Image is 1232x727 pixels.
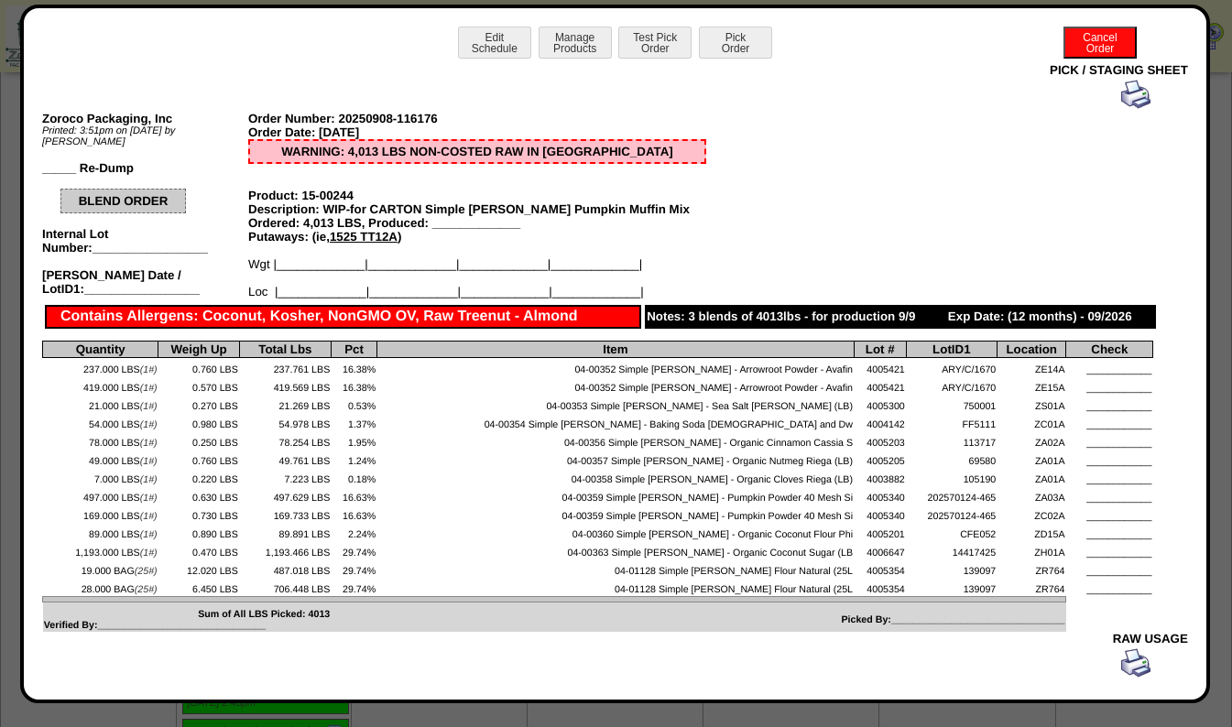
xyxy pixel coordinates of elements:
th: LotID1 [906,342,997,358]
td: 1,193.000 LBS [43,541,158,559]
td: 4005203 [854,431,906,450]
th: Lot # [854,342,906,358]
td: 0.890 LBS [158,523,239,541]
td: 4005340 [854,486,906,505]
td: 04-00354 Simple [PERSON_NAME] - Baking Soda [DEMOGRAPHIC_DATA] and Dw [377,413,855,431]
td: 0.18% [332,468,377,486]
td: 497.000 LBS [43,486,158,505]
td: 19.000 BAG [43,559,158,578]
td: 4004142 [854,413,906,431]
span: (1#) [140,401,158,412]
td: 105190 [906,468,997,486]
button: ManageProducts [539,27,612,59]
td: 4005354 [854,578,906,596]
td: 1,193.466 LBS [239,541,331,559]
td: 1.24% [332,450,377,468]
div: Contains Allergens: Coconut, Kosher, NonGMO OV, Raw Treenut - Almond [45,305,641,329]
td: 237.000 LBS [43,358,158,376]
td: ZA03A [998,486,1066,505]
td: 21.000 LBS [43,395,158,413]
div: _____ Re-Dump [42,161,248,175]
span: (1#) [140,548,158,559]
td: 487.018 LBS [239,559,331,578]
th: Pct [332,342,377,358]
td: 139097 [906,578,997,596]
td: ____________ [1066,431,1153,450]
th: Location [998,342,1066,358]
td: ____________ [1066,450,1153,468]
div: Zoroco Packaging, Inc [42,112,248,125]
td: 28.000 BAG [43,578,158,596]
td: 0.760 LBS [158,450,239,468]
td: ZC02A [998,505,1066,523]
td: 2.24% [332,523,377,541]
td: 1.95% [332,431,377,450]
td: 04-00356 Simple [PERSON_NAME] - Organic Cinnamon Cassia S [377,431,855,450]
td: 0.760 LBS [158,358,239,376]
button: Test PickOrder [618,27,692,59]
td: ZE14A [998,358,1066,376]
td: 169.000 LBS [43,505,158,523]
th: Item [377,342,855,358]
th: Quantity [43,342,158,358]
span: (1#) [140,493,158,504]
td: 04-00352 Simple [PERSON_NAME] - Arrowroot Powder - Avafin [377,376,855,395]
td: 237.761 LBS [239,358,331,376]
td: 49.761 LBS [239,450,331,468]
td: ZA01A [998,468,1066,486]
td: 169.733 LBS [239,505,331,523]
div: Ordered: 4,013 LBS, Produced: _____________ [248,216,706,230]
td: 04-00359 Simple [PERSON_NAME] - Pumpkin Powder 40 Mesh Si [377,486,855,505]
td: ____________ [1066,358,1153,376]
td: ZD15A [998,523,1066,541]
button: PickOrder [699,27,772,59]
td: ____________ [1066,468,1153,486]
div: Wgt |_____________|_____________|_____________|_____________| Loc |_____________|_____________|__... [248,257,706,298]
td: ____________ [1066,578,1153,596]
td: 0.53% [332,395,377,413]
td: 0.270 LBS [158,395,239,413]
td: 29.74% [332,541,377,559]
td: ____________ [1066,376,1153,395]
td: ZA01A [998,450,1066,468]
td: ____________ [1066,523,1153,541]
td: 750001 [906,395,997,413]
span: (1#) [140,419,158,430]
div: Zoroco Packaging, Inc [42,680,248,694]
td: ZA02A [998,431,1066,450]
button: CancelOrder [1063,27,1137,59]
td: ZS01A [998,395,1066,413]
div: [PERSON_NAME] Date / LotID1:_________________ [42,268,248,296]
span: (1#) [140,511,158,522]
td: ZH01A [998,541,1066,559]
td: 29.74% [332,578,377,596]
td: 04-01128 Simple [PERSON_NAME] Flour Natural (25L [377,559,855,578]
div: Order Number: 20250908-116176 [248,680,706,694]
div: RAW USAGE [42,632,1188,646]
td: 54.000 LBS [43,413,158,431]
div: BLEND ORDER [60,189,186,213]
td: ZR764 [998,559,1066,578]
th: Weigh Up [158,342,239,358]
td: ____________ [1066,486,1153,505]
td: 89.000 LBS [43,523,158,541]
td: ____________ [1066,559,1153,578]
td: 29.74% [332,559,377,578]
td: ZE15A [998,376,1066,395]
td: 04-00359 Simple [PERSON_NAME] - Pumpkin Powder 40 Mesh Si [377,505,855,523]
span: (1#) [140,383,158,394]
td: ____________ [1066,505,1153,523]
th: Check [1066,342,1153,358]
td: 202570124-465 [906,486,997,505]
td: Sum of All LBS Picked: 4013 [43,602,332,632]
span: (1#) [140,456,158,467]
td: FF5111 [906,413,997,431]
td: 0.220 LBS [158,468,239,486]
td: 14417425 [906,541,997,559]
td: 0.630 LBS [158,486,239,505]
td: ____________ [1066,413,1153,431]
td: 0.570 LBS [158,376,239,395]
td: 4003882 [854,468,906,486]
td: ZR764 [998,578,1066,596]
td: ____________ [1066,541,1153,559]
